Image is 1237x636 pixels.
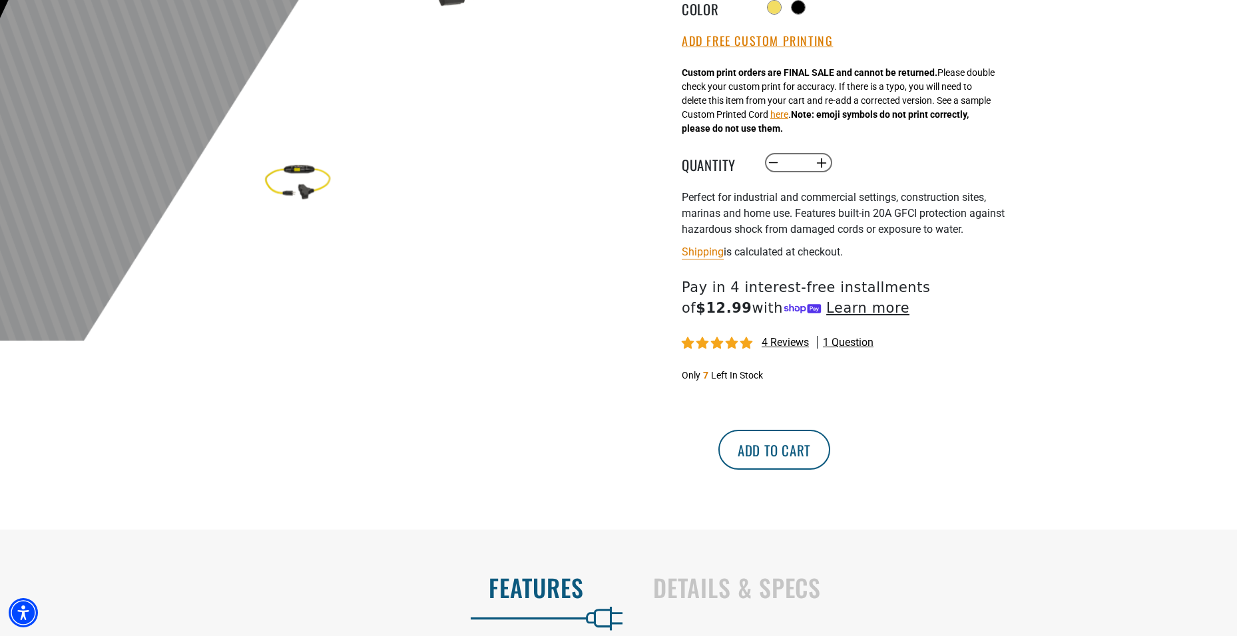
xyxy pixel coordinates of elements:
[823,335,873,350] span: 1 question
[258,144,336,222] img: yellow
[682,191,1005,236] span: Perfect for industrial and commercial settings, construction sites, marinas and home use. Feature...
[718,430,830,470] button: Add to cart
[9,598,38,627] div: Accessibility Menu
[682,66,995,136] div: Please double check your custom print for accuracy. If there is a typo, you will need to delete t...
[770,108,788,122] button: here
[703,370,708,381] span: 7
[682,337,755,350] span: 5.00 stars
[28,573,584,601] h2: Features
[682,34,833,49] button: Add Free Custom Printing
[762,336,809,349] span: 4 reviews
[682,154,748,172] label: Quantity
[682,370,700,381] span: Only
[653,573,1209,601] h2: Details & Specs
[682,109,969,134] strong: Note: emoji symbols do not print correctly, please do not use them.
[682,67,937,78] strong: Custom print orders are FINAL SALE and cannot be returned.
[711,370,763,381] span: Left In Stock
[682,243,1008,261] div: is calculated at checkout.
[682,245,724,258] a: Shipping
